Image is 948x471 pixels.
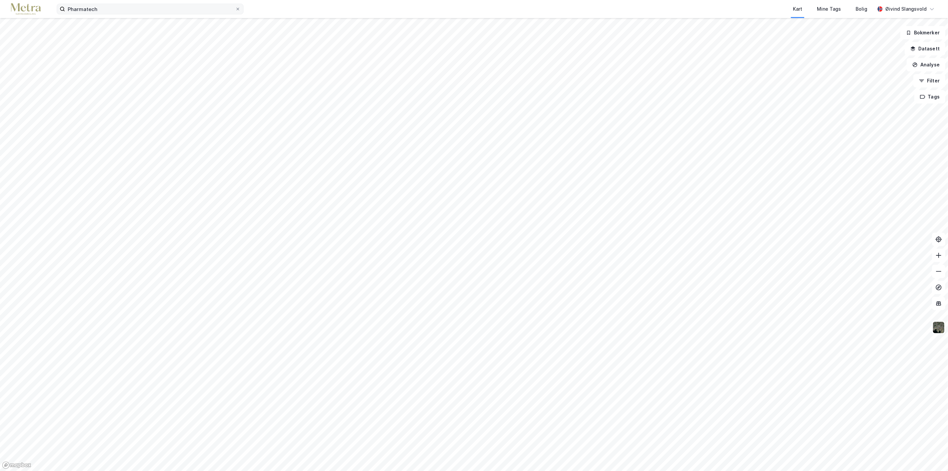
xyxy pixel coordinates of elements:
a: Mapbox homepage [2,461,31,469]
div: Øivind Slangsvold [885,5,927,13]
button: Bokmerker [900,26,945,39]
div: Bolig [856,5,867,13]
div: Kart [793,5,802,13]
div: Mine Tags [817,5,841,13]
button: Tags [914,90,945,103]
button: Analyse [907,58,945,71]
input: Søk på adresse, matrikkel, gårdeiere, leietakere eller personer [65,4,235,14]
button: Datasett [905,42,945,55]
img: metra-logo.256734c3b2bbffee19d4.png [11,3,41,15]
iframe: Chat Widget [915,439,948,471]
img: 9k= [932,321,945,334]
div: Kontrollprogram for chat [915,439,948,471]
button: Filter [913,74,945,87]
